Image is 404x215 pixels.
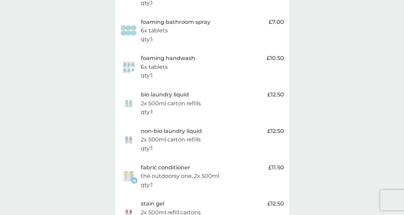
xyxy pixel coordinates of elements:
span: £12.50 [267,127,284,136]
p: foaming handwash [141,54,195,63]
p: fabric conditioner [141,163,190,172]
span: £11.50 [268,163,284,172]
p: qty : 1 [141,35,153,44]
p: qty : 1 [141,71,153,80]
p: stain gel [141,199,164,208]
span: £12.50 [267,90,284,99]
p: non-bio laundry liquid [141,127,202,136]
p: 6x tablets [141,63,168,72]
p: qty : 1 [141,181,153,189]
span: £12.50 [267,199,284,208]
p: 2x 500ml carton refills [141,135,201,144]
span: £10.50 [267,54,284,63]
p: 2x 500ml carton refills [141,99,201,108]
p: the outdoorsy one, 2x 500ml [141,172,219,181]
p: bio laundry liquid [141,90,189,99]
p: 6x tablets [141,26,168,35]
p: foaming bathroom spray [141,18,210,27]
span: £7.00 [269,18,284,27]
p: qty : 1 [141,144,153,153]
p: qty : 1 [141,108,153,117]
